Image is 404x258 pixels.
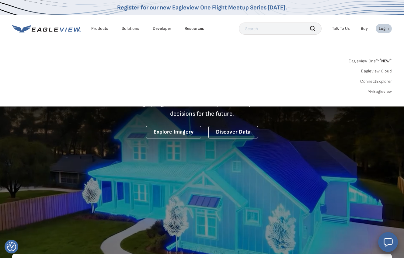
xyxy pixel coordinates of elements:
button: Open chat window [378,232,398,252]
div: Resources [185,26,204,31]
a: Eagleview Cloud [361,68,392,74]
a: Register for our new Eagleview One Flight Meetup Series [DATE]. [117,4,287,11]
input: Search [239,23,322,35]
div: Talk To Us [332,26,350,31]
div: Login [379,26,389,31]
span: NEW [379,58,392,64]
img: Revisit consent button [7,242,16,251]
a: Discover Data [208,126,258,138]
a: ConnectExplorer [360,79,392,84]
button: Consent Preferences [7,242,16,251]
a: Developer [153,26,171,31]
a: Buy [361,26,368,31]
div: Solutions [122,26,139,31]
a: MyEagleview [367,89,392,94]
div: Products [91,26,108,31]
a: Explore Imagery [146,126,201,138]
a: Eagleview One™*NEW* [349,57,392,64]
